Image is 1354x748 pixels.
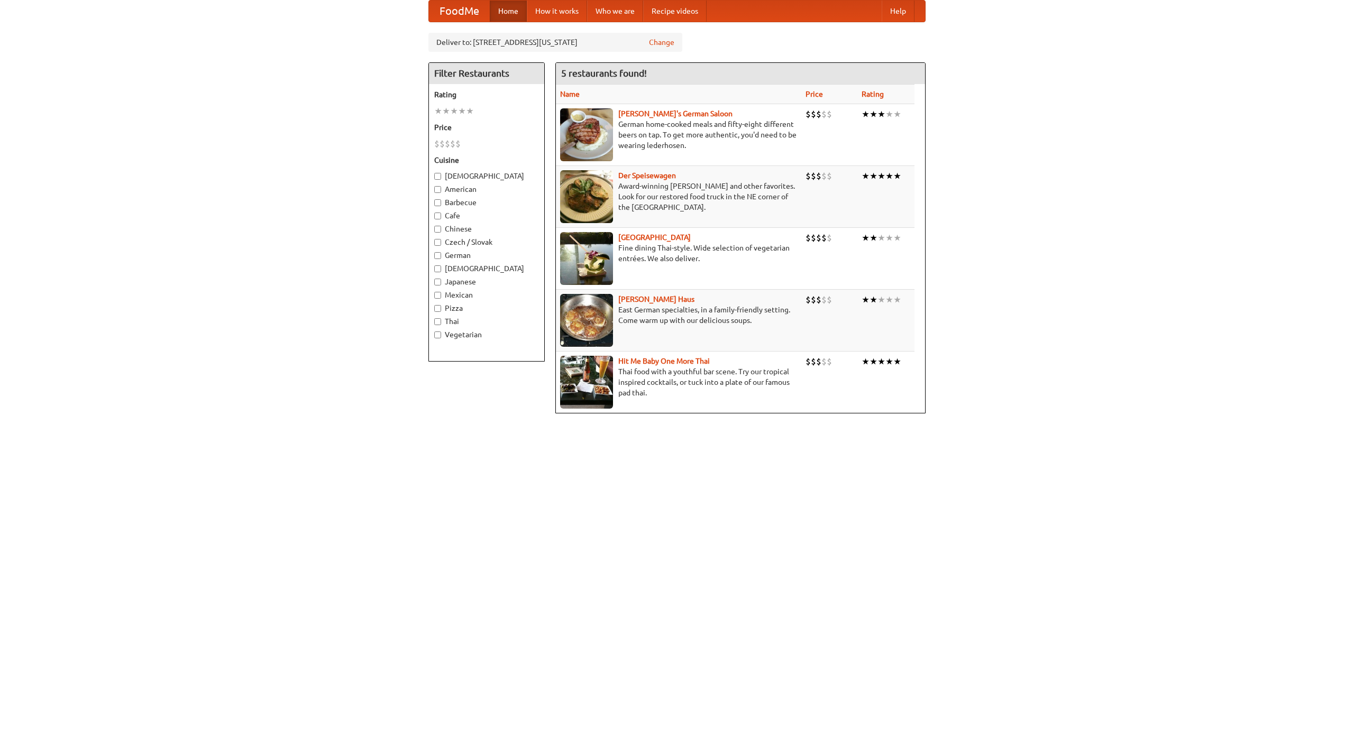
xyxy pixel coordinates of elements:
li: $ [827,108,832,120]
a: FoodMe [429,1,490,22]
li: $ [827,294,832,306]
a: [PERSON_NAME]'s German Saloon [618,109,733,118]
li: $ [811,108,816,120]
ng-pluralize: 5 restaurants found! [561,68,647,78]
li: ★ [862,356,870,367]
li: ★ [442,105,450,117]
li: ★ [458,105,466,117]
li: $ [455,138,461,150]
li: $ [821,170,827,182]
li: ★ [450,105,458,117]
a: Home [490,1,527,22]
li: ★ [893,232,901,244]
a: Der Speisewagen [618,171,676,180]
label: Pizza [434,303,539,313]
li: ★ [870,294,877,306]
a: Who we are [587,1,643,22]
li: $ [806,108,811,120]
li: ★ [862,170,870,182]
li: ★ [870,108,877,120]
a: Hit Me Baby One More Thai [618,357,710,365]
li: $ [806,356,811,367]
p: Fine dining Thai-style. Wide selection of vegetarian entrées. We also deliver. [560,243,797,264]
h5: Rating [434,89,539,100]
a: [GEOGRAPHIC_DATA] [618,233,691,242]
a: Recipe videos [643,1,707,22]
li: ★ [862,108,870,120]
input: Mexican [434,292,441,299]
li: ★ [877,108,885,120]
input: Vegetarian [434,331,441,338]
label: Thai [434,316,539,327]
input: American [434,186,441,193]
a: Change [649,37,674,48]
label: Barbecue [434,197,539,208]
input: Thai [434,318,441,325]
input: Cafe [434,213,441,219]
p: East German specialties, in a family-friendly setting. Come warm up with our delicious soups. [560,304,797,326]
label: Czech / Slovak [434,237,539,247]
li: $ [816,294,821,306]
li: ★ [885,294,893,306]
li: ★ [893,294,901,306]
li: ★ [870,170,877,182]
li: $ [811,232,816,244]
li: $ [827,232,832,244]
li: ★ [885,108,893,120]
li: $ [450,138,455,150]
li: ★ [877,294,885,306]
a: Price [806,90,823,98]
li: $ [445,138,450,150]
li: ★ [893,170,901,182]
input: [DEMOGRAPHIC_DATA] [434,265,441,272]
li: ★ [877,232,885,244]
li: $ [806,170,811,182]
p: Thai food with a youthful bar scene. Try our tropical inspired cocktails, or tuck into a plate of... [560,366,797,398]
a: Name [560,90,580,98]
li: $ [816,356,821,367]
li: ★ [877,170,885,182]
li: $ [821,356,827,367]
label: Chinese [434,224,539,234]
li: ★ [885,356,893,367]
li: $ [816,232,821,244]
li: $ [821,108,827,120]
li: $ [811,294,816,306]
img: satay.jpg [560,232,613,285]
li: ★ [885,170,893,182]
input: Barbecue [434,199,441,206]
label: Vegetarian [434,329,539,340]
input: [DEMOGRAPHIC_DATA] [434,173,441,180]
label: Mexican [434,290,539,300]
h5: Price [434,122,539,133]
label: German [434,250,539,261]
li: ★ [870,232,877,244]
li: $ [827,170,832,182]
b: [PERSON_NAME] Haus [618,295,694,303]
label: [DEMOGRAPHIC_DATA] [434,171,539,181]
li: ★ [870,356,877,367]
label: American [434,184,539,195]
img: babythai.jpg [560,356,613,409]
li: $ [816,108,821,120]
li: $ [811,356,816,367]
p: German home-cooked meals and fifty-eight different beers on tap. To get more authentic, you'd nee... [560,119,797,151]
img: esthers.jpg [560,108,613,161]
li: ★ [893,356,901,367]
img: kohlhaus.jpg [560,294,613,347]
label: Japanese [434,276,539,287]
label: [DEMOGRAPHIC_DATA] [434,263,539,274]
h4: Filter Restaurants [429,63,544,84]
input: Japanese [434,279,441,285]
p: Award-winning [PERSON_NAME] and other favorites. Look for our restored food truck in the NE corne... [560,181,797,213]
li: ★ [862,294,870,306]
label: Cafe [434,210,539,221]
input: German [434,252,441,259]
li: ★ [862,232,870,244]
li: $ [434,138,440,150]
li: ★ [877,356,885,367]
input: Pizza [434,305,441,312]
